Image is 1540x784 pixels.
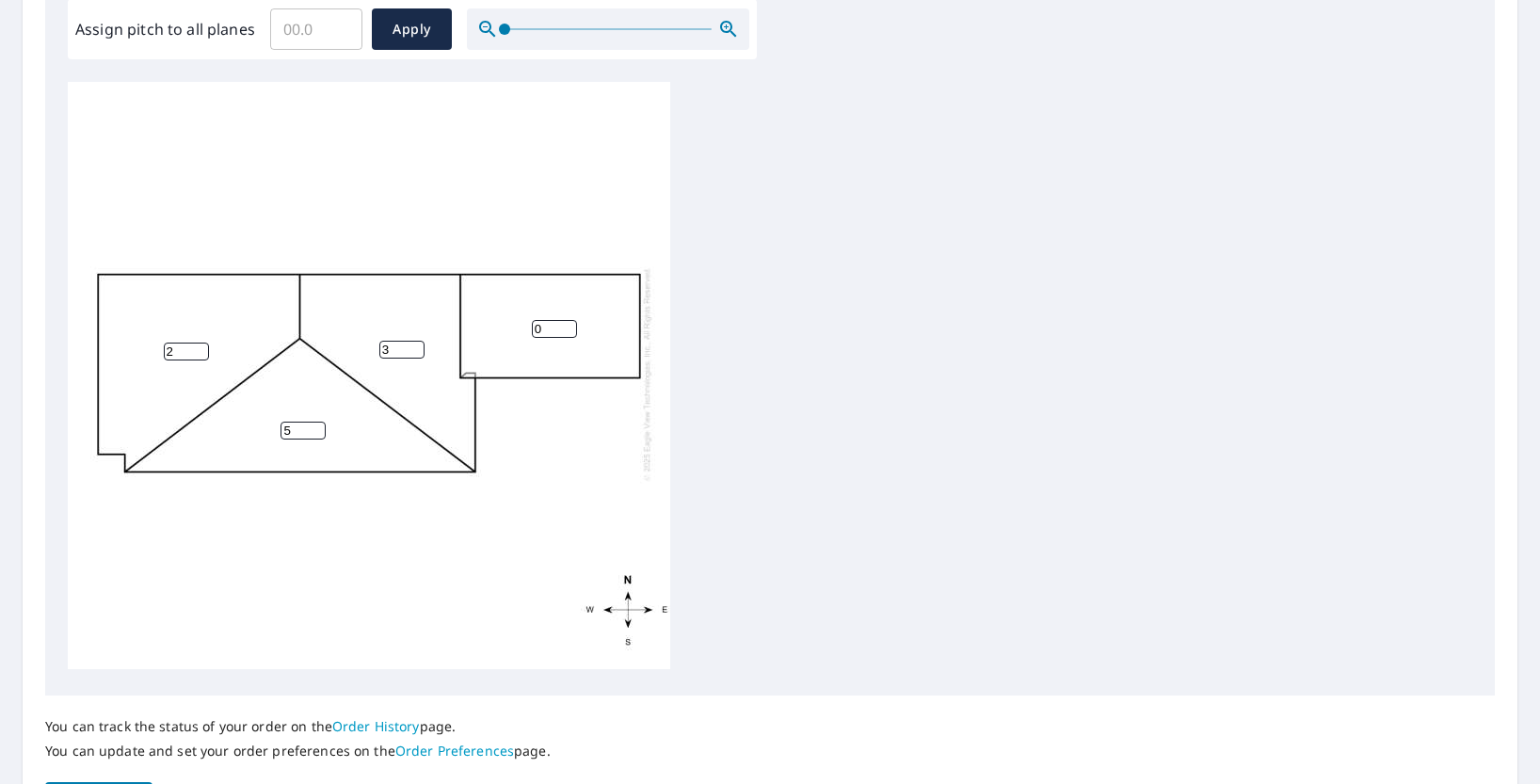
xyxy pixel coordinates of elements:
[332,717,420,735] a: Order History
[372,8,452,50] button: Apply
[45,743,551,760] p: You can update and set your order preferences on the page.
[395,742,514,760] a: Order Preferences
[75,18,255,40] label: Assign pitch to all planes
[270,3,362,56] input: 00.0
[387,18,437,41] span: Apply
[45,718,551,735] p: You can track the status of your order on the page.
